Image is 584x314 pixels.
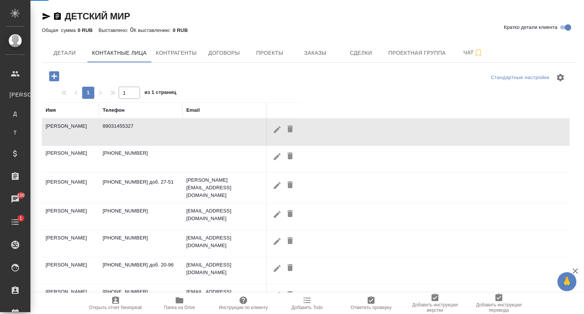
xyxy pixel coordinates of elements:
[42,284,99,311] td: [PERSON_NAME]
[42,119,99,145] td: [PERSON_NAME]
[99,119,182,145] td: 89031455327
[42,25,576,35] div: 0
[211,293,275,314] button: Инструкции по клиенту
[408,302,462,313] span: Добавить инструкции верстки
[182,284,266,311] td: [EMAIL_ADDRESS][DOMAIN_NAME]
[455,48,491,57] span: Чат
[284,149,297,163] button: Удалить
[467,293,531,314] button: Добавить инструкции перевода
[403,293,467,314] button: Добавить инструкции верстки
[284,207,297,221] button: Удалить
[164,305,195,310] span: Папка на Drive
[471,302,526,313] span: Добавить инструкции перевода
[292,305,323,310] span: Добавить Todo
[271,149,284,163] button: Редактировать
[99,257,182,284] td: [PHONE_NUMBER] доб. 20-96
[103,106,125,114] div: Телефон
[10,129,21,136] span: Т
[133,27,173,33] p: К выставлению:
[98,27,130,33] p: Выставлено:
[99,230,182,257] td: [PHONE_NUMBER]
[271,178,284,192] button: Редактировать
[560,274,573,290] span: 🙏
[271,122,284,136] button: Редактировать
[92,48,147,58] span: Контактные лица
[251,48,288,58] span: Проекты
[78,27,98,33] p: 0 RUB
[42,27,78,33] p: Общая сумма
[144,88,176,99] span: из 1 страниц
[504,24,557,31] span: Кратко детали клиента
[297,48,333,58] span: Заказы
[551,68,570,87] span: Настроить таблицу
[275,293,339,314] button: Добавить Todo
[42,230,99,257] td: [PERSON_NAME]
[489,72,551,84] div: split button
[182,257,266,284] td: [EMAIL_ADDRESS][DOMAIN_NAME]
[42,12,51,21] button: Скопировать ссылку для ЯМессенджера
[182,173,266,203] td: [PERSON_NAME][EMAIL_ADDRESS][DOMAIN_NAME]
[15,214,27,222] span: 1
[182,230,266,257] td: [EMAIL_ADDRESS][DOMAIN_NAME]
[271,234,284,248] button: Редактировать
[351,305,391,310] span: Отметить проверку
[284,261,297,275] button: Удалить
[42,174,99,201] td: [PERSON_NAME]
[343,48,379,58] span: Сделки
[53,12,62,21] button: Скопировать ссылку
[182,203,266,230] td: [EMAIL_ADDRESS][DOMAIN_NAME]
[89,305,142,310] span: Открыть отчет Newspeak
[6,87,25,102] a: [PERSON_NAME]
[388,48,446,58] span: Проектная группа
[284,288,297,302] button: Удалить
[46,48,83,58] span: Детали
[474,48,483,57] svg: Подписаться
[173,27,194,33] p: 0 RUB
[13,192,30,199] span: 100
[2,190,29,209] a: 100
[284,234,297,248] button: Удалить
[271,288,284,302] button: Редактировать
[557,272,576,291] button: 🙏
[65,11,130,21] a: ДЕТСКИЙ МИР
[42,146,99,172] td: [PERSON_NAME]
[99,284,182,311] td: [PHONE_NUMBER], [PHONE_NUMBER] доб. 21-00
[219,305,268,310] span: Инструкции по клиенту
[156,48,197,58] span: Контрагенты
[186,106,200,114] div: Email
[148,293,211,314] button: Папка на Drive
[271,261,284,275] button: Редактировать
[206,48,242,58] span: Договоры
[84,293,148,314] button: Открыть отчет Newspeak
[10,110,21,117] span: Д
[2,213,29,232] a: 1
[46,106,56,114] div: Имя
[99,146,182,172] td: [PHONE_NUMBER]
[42,203,99,230] td: [PERSON_NAME]
[44,68,65,84] button: Добавить контактное лицо
[99,203,182,230] td: [PHONE_NUMBER]
[284,178,297,192] button: Удалить
[99,174,182,201] td: [PHONE_NUMBER] доб. 27-51
[339,293,403,314] button: Отметить проверку
[6,125,25,140] a: Т
[6,106,25,121] a: Д
[42,257,99,284] td: [PERSON_NAME]
[271,207,284,221] button: Редактировать
[10,91,21,98] span: [PERSON_NAME]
